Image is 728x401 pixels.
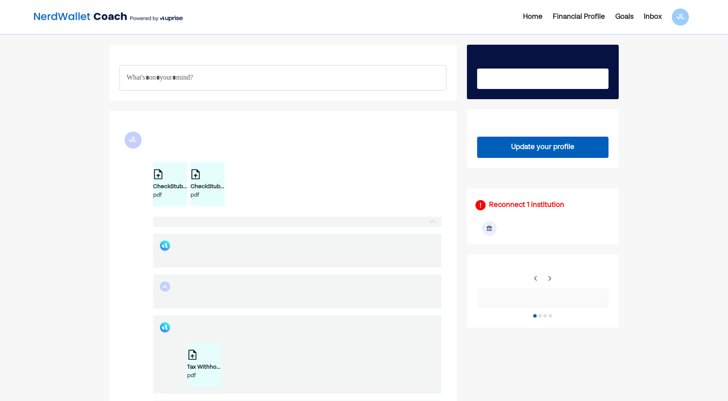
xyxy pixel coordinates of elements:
div: Rich Text Editor. Editing area: main [119,65,446,91]
button: Update your profile [477,137,609,158]
div: JL [160,281,170,292]
div: JL [672,9,689,26]
div: JL [125,132,142,149]
div: pdf [191,191,225,200]
img: right-arrow [546,275,553,282]
div: pdf [153,191,187,200]
div: CheckStub.pdf 1.pdf [153,183,187,191]
div: Reconnect 1 institution [489,200,564,210]
div: CheckStub.pdf.pdf [191,183,225,191]
div: Goals [615,12,634,22]
div: pdf [187,372,221,380]
div: Home [523,12,543,22]
div: Tax Withholding Estimator - Results _ Internal Revenue Service.pdf [187,363,221,372]
div: Financial Profile [553,12,605,22]
div: Inbox [644,12,662,22]
img: right-arrow [532,275,539,282]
